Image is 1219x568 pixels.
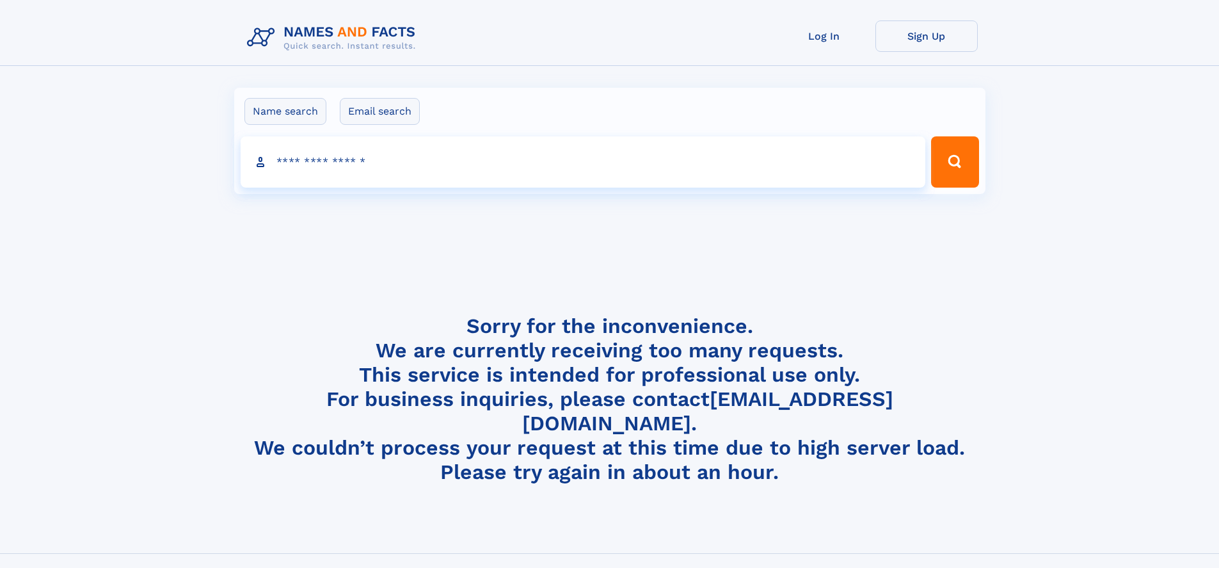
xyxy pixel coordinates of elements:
[522,387,893,435] a: [EMAIL_ADDRESS][DOMAIN_NAME]
[340,98,420,125] label: Email search
[242,20,426,55] img: Logo Names and Facts
[244,98,326,125] label: Name search
[773,20,875,52] a: Log In
[241,136,926,188] input: search input
[931,136,978,188] button: Search Button
[875,20,978,52] a: Sign Up
[242,314,978,485] h4: Sorry for the inconvenience. We are currently receiving too many requests. This service is intend...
